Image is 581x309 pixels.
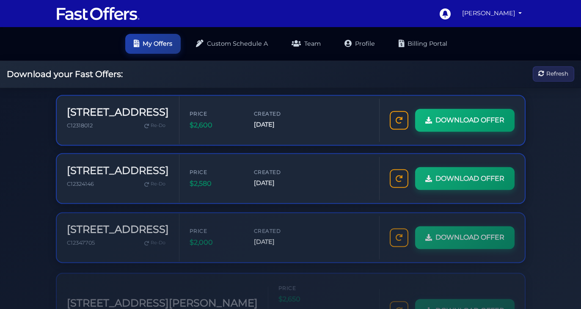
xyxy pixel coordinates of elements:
span: [DATE] [254,120,305,130]
span: Created [254,110,305,118]
h3: [STREET_ADDRESS] [67,106,169,119]
a: Re-Do [141,235,169,246]
h3: [STREET_ADDRESS] [67,164,169,176]
a: DOWNLOAD OFFER [415,224,515,247]
span: Refresh [546,69,568,79]
span: Re-Do [151,237,165,245]
span: DOWNLOAD OFFER [435,115,504,126]
a: Team [283,34,329,54]
span: Re-Do [151,179,165,187]
span: $2,000 [190,235,240,246]
a: DOWNLOAD OFFER [415,166,515,189]
a: Billing Portal [390,34,456,54]
span: Re-Do [151,122,165,130]
a: My Offers [125,34,181,54]
span: C12347705 [67,237,95,244]
a: DOWNLOAD OFFER [415,109,515,132]
h3: [STREET_ADDRESS][PERSON_NAME] [67,292,258,304]
button: Refresh [533,66,574,82]
span: C12318012 [67,122,93,129]
a: [PERSON_NAME] [459,5,526,22]
span: Price [190,225,240,233]
span: DOWNLOAD OFFER [435,230,504,241]
h2: Download your Fast Offers: [7,69,123,79]
span: [DATE] [254,177,305,187]
a: Custom Schedule A [187,34,276,54]
span: $2,600 [190,120,240,131]
span: Price [278,279,329,287]
span: Price [190,167,240,175]
h3: [STREET_ADDRESS] [67,221,169,234]
iframe: Customerly Messenger Launcher [549,276,574,301]
span: C12324146 [67,180,94,186]
span: $2,650 [278,288,329,299]
a: Re-Do [141,120,169,131]
span: Price [190,110,240,118]
a: Re-Do [141,178,169,189]
span: [DATE] [254,235,305,245]
span: Created [254,225,305,233]
span: Created [254,167,305,175]
span: $2,580 [190,177,240,188]
a: Profile [336,34,383,54]
span: DOWNLOAD OFFER [435,172,504,183]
